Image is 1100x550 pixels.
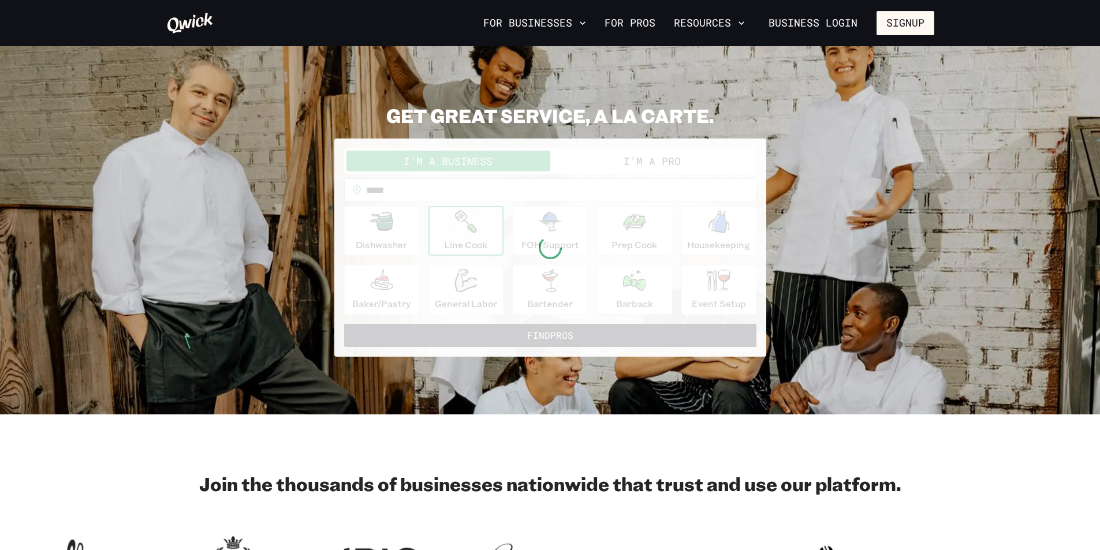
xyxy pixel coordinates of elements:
button: Signup [877,11,934,35]
h2: Join the thousands of businesses nationwide that trust and use our platform. [166,472,934,495]
a: For Pros [600,13,660,33]
button: For Businesses [479,13,591,33]
a: Business Login [759,11,867,35]
h2: GET GREAT SERVICE, A LA CARTE. [334,104,766,127]
button: Resources [669,13,750,33]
